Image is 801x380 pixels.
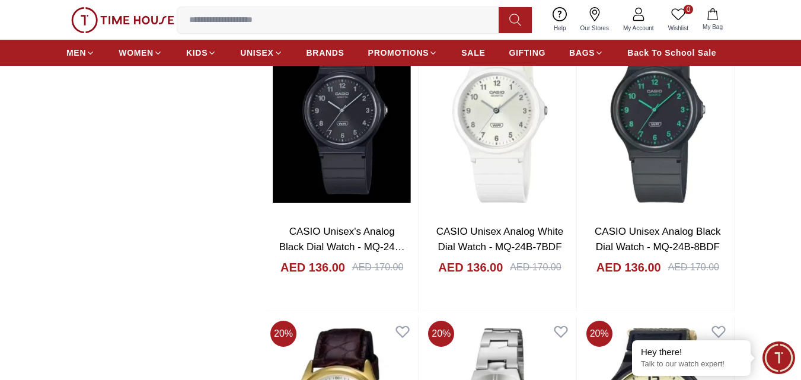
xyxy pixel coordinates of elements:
[576,24,614,33] span: Our Stores
[266,13,418,215] img: CASIO Unisex's Analog Black Dial Watch - MQ-24B-1BDF
[307,42,344,63] a: BRANDS
[510,260,561,274] div: AED 170.00
[438,259,503,276] h4: AED 136.00
[186,42,216,63] a: KIDS
[663,24,693,33] span: Wishlist
[641,346,742,358] div: Hey there!
[119,42,162,63] a: WOMEN
[547,5,573,35] a: Help
[509,47,545,59] span: GIFTING
[582,13,734,215] img: CASIO Unisex Analog Black Dial Watch - MQ-24B-8BDF
[368,47,429,59] span: PROMOTIONS
[240,42,282,63] a: UNISEX
[596,259,661,276] h4: AED 136.00
[270,321,296,347] span: 20 %
[71,7,174,33] img: ...
[595,226,721,253] a: CASIO Unisex Analog Black Dial Watch - MQ-24B-8BDF
[569,42,604,63] a: BAGS
[573,5,616,35] a: Our Stores
[684,5,693,14] span: 0
[549,24,571,33] span: Help
[618,24,659,33] span: My Account
[627,47,716,59] span: Back To School Sale
[461,47,485,59] span: SALE
[280,259,345,276] h4: AED 136.00
[66,42,95,63] a: MEN
[661,5,695,35] a: 0Wishlist
[627,42,716,63] a: Back To School Sale
[352,260,403,274] div: AED 170.00
[423,13,576,215] img: CASIO Unisex Analog White Dial Watch - MQ-24B-7BDF
[436,226,563,253] a: CASIO Unisex Analog White Dial Watch - MQ-24B-7BDF
[307,47,344,59] span: BRANDS
[461,42,485,63] a: SALE
[428,321,454,347] span: 20 %
[569,47,595,59] span: BAGS
[240,47,273,59] span: UNISEX
[668,260,719,274] div: AED 170.00
[186,47,208,59] span: KIDS
[279,226,405,267] a: CASIO Unisex's Analog Black Dial Watch - MQ-24B-1BDF
[641,359,742,369] p: Talk to our watch expert!
[698,23,727,31] span: My Bag
[119,47,154,59] span: WOMEN
[368,42,438,63] a: PROMOTIONS
[509,42,545,63] a: GIFTING
[695,6,730,34] button: My Bag
[66,47,86,59] span: MEN
[586,321,612,347] span: 20 %
[762,341,795,374] div: Chat Widget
